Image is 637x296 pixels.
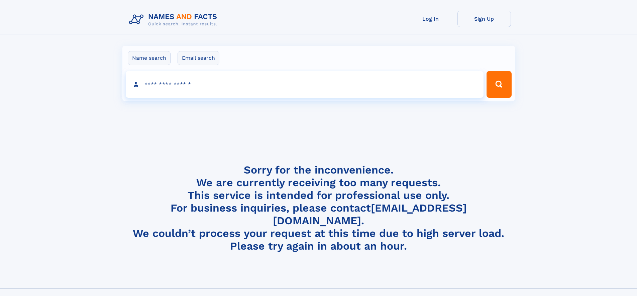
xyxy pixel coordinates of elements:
[457,11,511,27] a: Sign Up
[126,11,223,29] img: Logo Names and Facts
[487,71,511,98] button: Search Button
[126,164,511,253] h4: Sorry for the inconvenience. We are currently receiving too many requests. This service is intend...
[128,51,171,65] label: Name search
[178,51,219,65] label: Email search
[404,11,457,27] a: Log In
[126,71,484,98] input: search input
[273,202,467,227] a: [EMAIL_ADDRESS][DOMAIN_NAME]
